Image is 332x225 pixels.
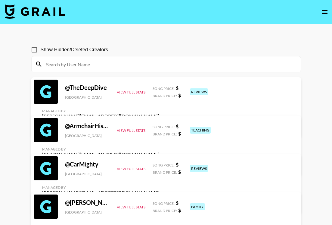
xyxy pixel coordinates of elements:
[65,95,110,100] div: [GEOGRAPHIC_DATA]
[153,208,177,213] span: Brand Price:
[41,46,108,53] span: Show Hidden/Deleted Creators
[178,131,181,136] strong: $
[153,170,177,175] span: Brand Price:
[176,85,178,91] strong: $
[178,92,181,98] strong: $
[190,88,208,95] div: reviews
[42,151,160,157] div: [PERSON_NAME][EMAIL_ADDRESS][DOMAIN_NAME]
[65,210,110,214] div: [GEOGRAPHIC_DATA]
[178,207,181,213] strong: $
[153,93,177,98] span: Brand Price:
[65,199,110,206] div: @ [PERSON_NAME]
[153,163,175,167] span: Song Price:
[153,201,175,206] span: Song Price:
[190,127,211,134] div: teaching
[176,162,178,167] strong: $
[176,200,178,206] strong: $
[117,128,145,133] button: View Full Stats
[117,166,145,171] button: View Full Stats
[65,160,110,168] div: @ CarMighty
[190,203,205,210] div: family
[65,122,110,130] div: @ ArmchairHistorian
[65,133,110,138] div: [GEOGRAPHIC_DATA]
[178,169,181,175] strong: $
[117,205,145,209] button: View Full Stats
[42,59,297,69] input: Search by User Name
[176,123,178,129] strong: $
[42,109,160,113] div: Managed By
[65,84,110,91] div: @ TheDeepDive
[153,132,177,136] span: Brand Price:
[153,86,175,91] span: Song Price:
[65,172,110,176] div: [GEOGRAPHIC_DATA]
[5,4,65,19] img: Grail Talent
[42,185,160,190] div: Managed By
[190,165,208,172] div: reviews
[42,113,160,119] div: [PERSON_NAME][EMAIL_ADDRESS][DOMAIN_NAME]
[42,190,160,196] div: [PERSON_NAME][EMAIL_ADDRESS][DOMAIN_NAME]
[153,125,175,129] span: Song Price:
[319,6,331,18] button: open drawer
[42,147,160,151] div: Managed By
[117,90,145,94] button: View Full Stats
